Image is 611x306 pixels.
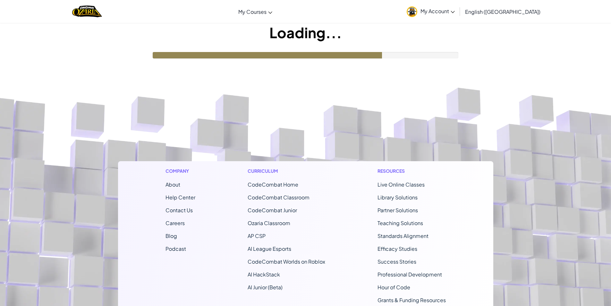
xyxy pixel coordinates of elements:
[248,245,291,252] a: AI League Esports
[407,6,417,17] img: avatar
[248,232,266,239] a: AP CSP
[378,207,418,214] a: Partner Solutions
[403,1,458,22] a: My Account
[378,271,442,278] a: Professional Development
[235,3,276,20] a: My Courses
[165,194,195,201] a: Help Center
[465,8,540,15] span: English ([GEOGRAPHIC_DATA])
[378,232,429,239] a: Standards Alignment
[248,207,297,214] a: CodeCombat Junior
[248,220,290,226] a: Ozaria Classroom
[165,168,195,174] h1: Company
[378,284,410,291] a: Hour of Code
[378,297,446,303] a: Grants & Funding Resources
[248,168,325,174] h1: Curriculum
[165,207,193,214] span: Contact Us
[248,284,283,291] a: AI Junior (Beta)
[165,232,177,239] a: Blog
[378,181,425,188] a: Live Online Classes
[165,245,186,252] a: Podcast
[238,8,267,15] span: My Courses
[72,5,102,18] img: Home
[248,194,310,201] a: CodeCombat Classroom
[378,168,446,174] h1: Resources
[165,181,180,188] a: About
[72,5,102,18] a: Ozaria by CodeCombat logo
[248,181,298,188] span: CodeCombat Home
[248,271,280,278] a: AI HackStack
[378,220,423,226] a: Teaching Solutions
[248,258,325,265] a: CodeCombat Worlds on Roblox
[378,245,417,252] a: Efficacy Studies
[378,258,416,265] a: Success Stories
[420,8,455,14] span: My Account
[462,3,544,20] a: English ([GEOGRAPHIC_DATA])
[165,220,185,226] a: Careers
[378,194,418,201] a: Library Solutions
